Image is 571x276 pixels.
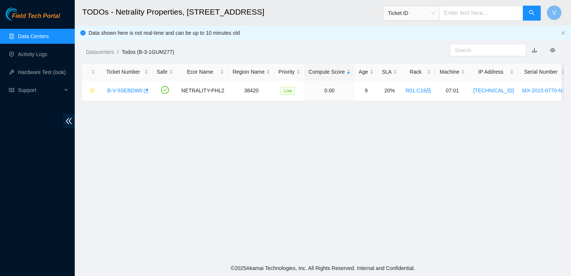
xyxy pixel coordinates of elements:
a: Data Centers [18,33,49,39]
button: download [526,44,543,56]
a: Todos (B-3-1GUM277) [121,49,174,55]
td: 07:01 [435,80,469,101]
img: Akamai Technologies [6,7,38,21]
td: 38420 [228,80,274,101]
span: Support [18,83,62,98]
span: star [90,88,95,94]
button: star [86,85,95,96]
span: eye [550,47,555,53]
span: search [529,10,535,17]
input: Search [455,46,515,54]
button: V [547,5,562,20]
a: Hardware Test (isok) [18,69,66,75]
a: Akamai TechnologiesField Tech Portal [6,13,60,23]
a: MX-2015-0770-N1 [522,88,565,93]
a: Activity Logs [18,51,47,57]
td: 9 [355,80,378,101]
span: Ticket ID [388,7,435,19]
span: read [9,88,14,93]
span: / [117,49,118,55]
button: close [561,31,565,36]
span: Field Tech Portal [12,13,60,20]
a: download [532,47,537,53]
td: 0.00 [305,80,355,101]
a: [TECHNICAL_ID] [473,88,514,93]
td: 20% [378,80,401,101]
a: Datacenters [86,49,114,55]
span: check-circle [161,86,169,94]
footer: © 2025 Akamai Technologies, Inc. All Rights Reserved. Internal and Confidential. [75,260,571,276]
a: B-V-5SEBDW0 [107,88,142,93]
input: Enter text here... [439,6,523,21]
span: double-left [63,114,75,128]
span: Low [281,87,295,95]
button: search [523,6,541,21]
span: V [552,8,556,18]
td: NETRALITY-PHL2 [177,80,228,101]
span: lock [426,88,431,93]
span: close [561,31,565,35]
a: R01.C18lock [405,88,431,93]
